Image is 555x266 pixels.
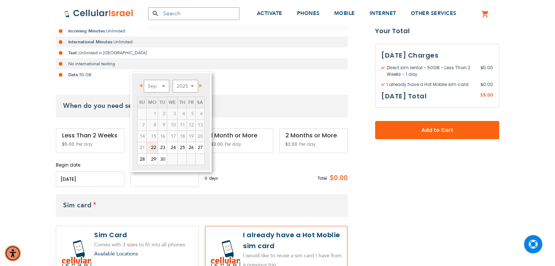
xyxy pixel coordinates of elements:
[297,10,320,17] span: PHONES
[199,84,202,87] span: Next
[56,47,348,58] li: Unlimited in [GEOGRAPHIC_DATA]
[68,28,106,34] strong: Incoming Minutes:
[381,81,481,88] span: I already have a Hot Moblie sim card
[56,36,348,47] li: Unlimited
[375,121,499,139] button: Add to Cart
[62,132,118,139] div: Less Than 2 Weeks
[375,26,499,36] strong: Your Total
[195,81,204,90] a: Next
[137,142,146,153] td: minimum 5 days rental Or minimum 4 months on Long term plans
[68,39,113,45] strong: International Minutes:
[5,245,21,261] div: Accessibility Menu
[64,9,134,18] img: Cellular Israel Logo
[211,132,267,139] div: 1 Month or More
[147,154,158,165] a: 29
[178,142,186,153] a: 25
[209,175,218,181] span: days
[211,141,223,147] span: $3.00
[381,50,493,61] h3: [DATE] Charges
[56,69,348,80] li: 50 GB
[138,81,147,90] a: Prev
[56,26,348,36] li: Unlimited
[173,80,198,93] select: Select year
[187,142,195,153] a: 26
[381,91,427,102] h3: [DATE] Total
[139,84,142,87] span: Prev
[68,50,78,56] strong: Text:
[317,175,327,181] span: Total
[225,141,241,148] span: Per day
[158,154,167,165] a: 30
[399,126,475,134] span: Add to Cart
[56,58,348,69] li: No international texting
[148,7,239,20] input: Search
[196,142,204,153] a: 27
[411,10,456,17] span: OTHER SERVICES
[94,250,138,257] a: Available Locations
[56,162,124,168] label: Begin date
[299,141,316,148] span: Per day
[257,10,282,17] span: ACTIVATE
[76,141,93,148] span: Per day
[63,201,91,210] span: Sim card
[68,72,79,78] strong: Data:
[481,64,483,71] span: $
[285,132,342,139] div: 2 Months or More
[483,92,493,98] span: 5.00
[147,142,158,153] a: 22
[167,142,177,153] a: 24
[481,81,483,88] span: $
[285,141,297,147] span: $2.00
[381,64,481,78] span: Direct sim rental - 50GB - Less Than 2 Weeks - 1 day
[56,95,348,117] h3: When do you need service?
[370,10,396,17] span: INTERNET
[56,171,124,187] input: MM/DD/YYYY
[334,10,355,17] span: MOBILE
[481,64,493,78] span: 5.00
[205,175,209,181] span: 0
[138,142,146,153] span: 21
[138,154,146,165] a: 28
[481,81,493,88] span: 0.00
[130,171,199,187] input: MM/DD/YYYY
[144,80,169,93] select: Select month
[62,141,74,147] span: $5.00
[158,142,167,153] a: 23
[480,92,483,99] span: $
[327,173,348,184] span: $0.00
